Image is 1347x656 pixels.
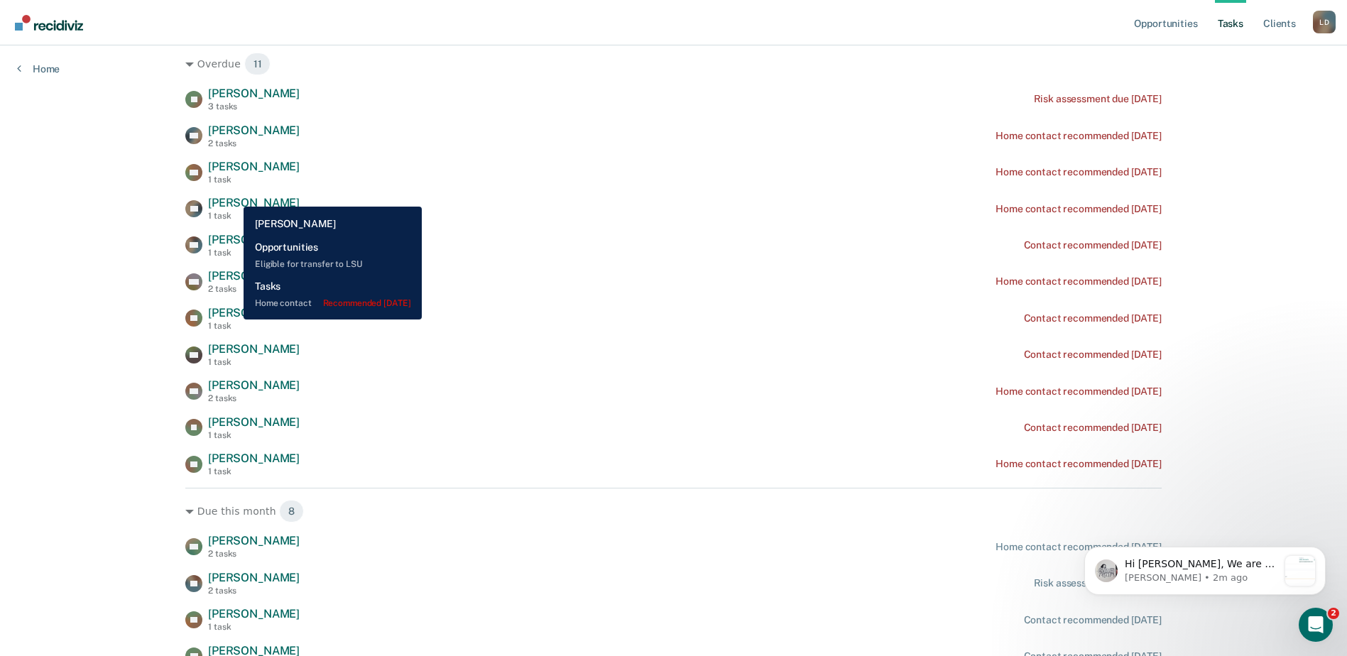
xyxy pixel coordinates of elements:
div: 2 tasks [208,393,300,403]
div: Due this month 8 [185,500,1162,523]
div: 2 tasks [208,549,300,559]
span: 11 [244,53,271,75]
div: 1 task [208,211,300,221]
div: Home contact recommended [DATE] [996,275,1162,288]
div: 2 tasks [208,586,300,596]
span: [PERSON_NAME] [208,306,300,319]
div: 3 tasks [208,102,300,111]
div: Risk assessment due [DATE] [1034,577,1162,589]
div: Risk assessment due [DATE] [1034,93,1162,105]
div: Contact recommended [DATE] [1024,312,1162,324]
div: Home contact recommended [DATE] [996,458,1162,470]
div: 1 task [208,357,300,367]
div: 1 task [208,321,300,331]
div: Home contact recommended [DATE] [996,541,1162,553]
span: [PERSON_NAME] [208,607,300,621]
div: Contact recommended [DATE] [1024,349,1162,361]
div: Home contact recommended [DATE] [996,130,1162,142]
span: 2 [1328,608,1339,619]
span: [PERSON_NAME] [208,87,300,100]
div: L D [1313,11,1336,33]
span: [PERSON_NAME] [208,269,300,283]
span: [PERSON_NAME] [208,160,300,173]
div: Contact recommended [DATE] [1024,422,1162,434]
img: Recidiviz [15,15,83,31]
iframe: Intercom live chat [1299,608,1333,642]
span: [PERSON_NAME] [208,534,300,547]
a: Home [17,62,60,75]
div: Overdue 11 [185,53,1162,75]
div: 1 task [208,622,300,632]
div: Contact recommended [DATE] [1024,614,1162,626]
button: Profile dropdown button [1313,11,1336,33]
div: Contact recommended [DATE] [1024,239,1162,251]
div: 1 task [208,466,300,476]
span: [PERSON_NAME] [208,571,300,584]
span: [PERSON_NAME] [208,452,300,465]
div: Home contact recommended [DATE] [996,166,1162,178]
span: [PERSON_NAME] [208,415,300,429]
div: Home contact recommended [DATE] [996,386,1162,398]
span: 8 [279,500,304,523]
div: 1 task [208,430,300,440]
span: [PERSON_NAME] [208,124,300,137]
div: 1 task [208,248,300,258]
span: [PERSON_NAME] [208,196,300,209]
div: Home contact recommended [DATE] [996,203,1162,215]
span: [PERSON_NAME] [208,233,300,246]
div: 2 tasks [208,284,300,294]
span: [PERSON_NAME] [208,378,300,392]
div: 2 tasks [208,138,300,148]
span: [PERSON_NAME] [208,342,300,356]
iframe: Intercom notifications message [1063,518,1347,618]
div: 1 task [208,175,300,185]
